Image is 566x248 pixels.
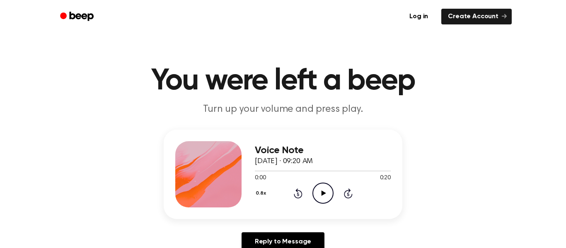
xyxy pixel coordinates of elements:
span: [DATE] · 09:20 AM [255,158,313,165]
p: Turn up your volume and press play. [124,103,442,116]
h3: Voice Note [255,145,391,156]
span: 0:20 [380,174,391,183]
a: Beep [54,9,101,25]
h1: You were left a beep [71,66,495,96]
a: Log in [401,7,436,26]
a: Create Account [441,9,512,24]
button: 0.8x [255,186,269,200]
span: 0:00 [255,174,266,183]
